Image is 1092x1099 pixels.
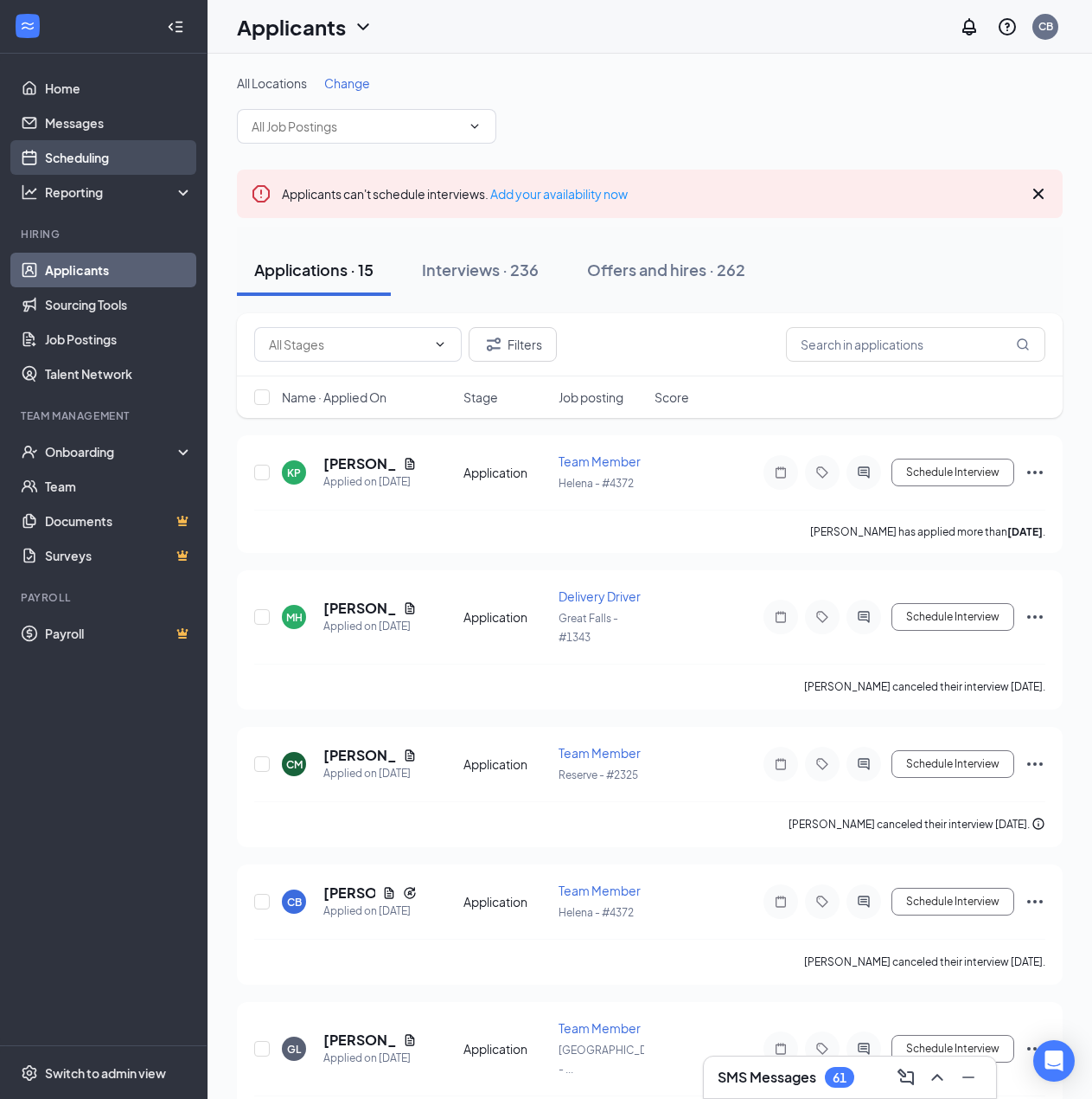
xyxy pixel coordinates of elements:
svg: Analysis [21,183,38,201]
h5: [PERSON_NAME] [323,884,375,903]
div: Onboarding [45,443,178,460]
a: Sourcing Tools [45,287,193,322]
h5: [PERSON_NAME] [323,599,396,618]
button: Schedule Interview [891,750,1014,778]
svg: ActiveChat [853,610,874,624]
a: Messages [45,106,193,140]
span: Applicants can't schedule interviews. [282,186,628,202]
span: [GEOGRAPHIC_DATA]. - ... [559,1044,671,1076]
svg: Filter [483,334,504,355]
div: Applied on [DATE] [323,1050,417,1067]
span: Name · Applied On [282,389,386,406]
button: ComposeMessage [892,1064,920,1091]
svg: Cross [1028,183,1049,204]
div: Interviews · 236 [422,259,539,280]
a: Add your availability now [490,186,628,202]
span: Helena - #4372 [559,906,634,919]
button: Minimize [955,1064,982,1091]
div: Hiring [21,227,189,241]
input: All Stages [269,335,426,354]
button: Schedule Interview [891,1035,1014,1063]
p: [PERSON_NAME] has applied more than . [810,524,1045,539]
svg: Document [403,749,417,762]
svg: Info [1031,817,1045,831]
span: All Locations [237,75,307,91]
svg: Note [770,610,791,624]
span: Team Member [559,745,641,761]
svg: Error [251,183,271,204]
svg: WorkstreamLogo [19,17,36,35]
svg: ChevronDown [433,337,447,351]
div: Payroll [21,590,189,605]
div: 61 [833,1070,846,1085]
svg: ActiveChat [853,895,874,909]
svg: Ellipses [1025,754,1045,774]
button: Filter Filters [469,327,557,362]
svg: Document [403,1033,417,1047]
svg: Ellipses [1025,1038,1045,1059]
div: [PERSON_NAME] canceled their interview [DATE]. [804,954,1045,971]
svg: ComposeMessage [896,1067,916,1088]
b: [DATE] [1007,525,1043,538]
a: Scheduling [45,140,193,175]
div: Applied on [DATE] [323,618,417,635]
a: Home [45,71,193,106]
div: Open Intercom Messenger [1033,1040,1075,1082]
button: Schedule Interview [891,603,1014,631]
a: PayrollCrown [45,616,193,651]
svg: Tag [812,610,833,624]
div: Application [463,464,549,481]
button: Schedule Interview [891,459,1014,486]
div: GL [287,1042,301,1057]
span: Stage [463,389,498,406]
a: Applicants [45,253,193,287]
div: CM [286,757,303,772]
div: Application [463,1040,549,1057]
span: Team Member [559,1020,641,1036]
svg: Note [770,466,791,479]
svg: UserCheck [21,443,38,460]
svg: Notifications [959,16,980,37]
h5: [PERSON_NAME] [323,746,396,765]
svg: QuestionInfo [997,16,1018,37]
div: CB [1038,19,1053,34]
svg: Document [403,457,417,471]
h5: [PERSON_NAME] [323,1031,396,1050]
svg: Ellipses [1025,462,1045,483]
div: MH [286,610,303,625]
span: Team Member [559,883,641,898]
svg: ActiveChat [853,757,874,771]
svg: ChevronDown [353,16,374,37]
div: Reporting [45,183,194,201]
h1: Applicants [237,12,346,42]
svg: Settings [21,1064,38,1082]
input: All Job Postings [252,117,461,136]
a: Talent Network [45,357,193,391]
div: KP [287,466,301,480]
span: Reserve - #2325 [559,768,638,781]
div: CB [287,895,302,909]
svg: ActiveChat [853,466,874,479]
a: DocumentsCrown [45,504,193,538]
a: Team [45,469,193,504]
span: Score [655,389,689,406]
svg: Tag [812,895,833,909]
span: Team Member [559,453,641,469]
svg: Tag [812,1042,833,1056]
div: Switch to admin view [45,1064,166,1082]
svg: MagnifyingGlass [1016,337,1030,351]
span: Great Falls - #1343 [559,612,618,644]
div: Applications · 15 [254,259,374,280]
span: Delivery Driver [559,588,641,604]
span: Helena - #4372 [559,477,634,490]
svg: Minimize [958,1067,979,1088]
div: [PERSON_NAME] canceled their interview [DATE]. [789,816,1045,833]
input: Search in applications [786,327,1045,362]
h3: SMS Messages [718,1068,816,1087]
svg: ActiveChat [853,1042,874,1056]
button: ChevronUp [923,1064,951,1091]
div: Application [463,893,549,910]
div: Applied on [DATE] [323,473,417,491]
svg: Note [770,757,791,771]
span: Job posting [559,389,623,406]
